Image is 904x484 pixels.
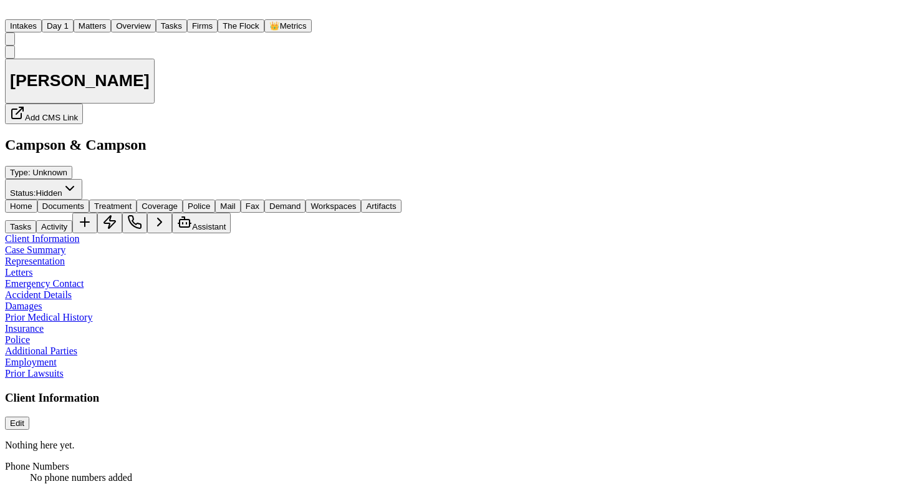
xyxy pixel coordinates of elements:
a: Tasks [156,20,187,31]
img: Finch Logo [5,5,20,17]
span: Demand [269,201,301,211]
button: Edit Type: Unknown [5,166,72,179]
a: Day 1 [42,20,74,31]
button: Tasks [5,220,36,233]
a: The Flock [218,20,264,31]
h2: Campson & Campson [5,137,402,153]
h3: Client Information [5,391,402,405]
div: No phone numbers added [30,472,402,483]
span: Assistant [192,222,226,231]
span: Home [10,201,32,211]
button: The Flock [218,19,264,32]
span: Mail [220,201,235,211]
a: Emergency Contact [5,278,84,289]
span: Add CMS Link [25,113,78,122]
a: Police [5,334,30,345]
a: Damages [5,301,42,311]
span: Coverage [142,201,178,211]
span: Type : [10,168,31,177]
span: Hidden [36,188,62,198]
span: Police [188,201,210,211]
span: crown [269,21,280,31]
span: Treatment [94,201,132,211]
span: Status: [10,188,36,198]
button: Add Task [72,213,97,233]
span: Edit [10,419,24,428]
span: Metrics [280,21,307,31]
a: Accident Details [5,289,72,300]
h1: [PERSON_NAME] [10,71,150,90]
a: Prior Lawsuits [5,368,64,379]
span: Unknown [32,168,67,177]
a: Additional Parties [5,346,77,356]
button: Day 1 [42,19,74,32]
button: Tasks [156,19,187,32]
span: Documents [42,201,84,211]
button: Make a Call [122,213,147,233]
a: Firms [187,20,218,31]
button: Intakes [5,19,42,32]
a: crownMetrics [264,20,312,31]
button: Firms [187,19,218,32]
a: Case Summary [5,244,65,255]
button: Overview [111,19,156,32]
a: Prior Medical History [5,312,92,322]
button: Matters [74,19,111,32]
span: Workspaces [310,201,356,211]
button: Create Immediate Task [97,213,122,233]
a: Matters [74,20,111,31]
button: Edit [5,417,29,430]
a: Overview [111,20,156,31]
button: Change status from Hidden [5,179,82,200]
button: crownMetrics [264,19,312,32]
a: Representation [5,256,65,266]
span: Phone Numbers [5,461,69,472]
button: Edit matter name [5,59,155,104]
button: Assistant [172,213,231,233]
a: Client Information [5,233,80,244]
span: Fax [246,201,259,211]
a: Home [5,8,20,19]
a: Employment [5,357,57,367]
a: Insurance [5,323,44,334]
a: Intakes [5,20,42,31]
button: Activity [36,220,72,233]
a: Letters [5,267,32,278]
button: Copy Matter ID [5,46,15,59]
span: Artifacts [366,201,396,211]
button: Add CMS Link [5,104,83,124]
p: Nothing here yet. [5,440,402,451]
